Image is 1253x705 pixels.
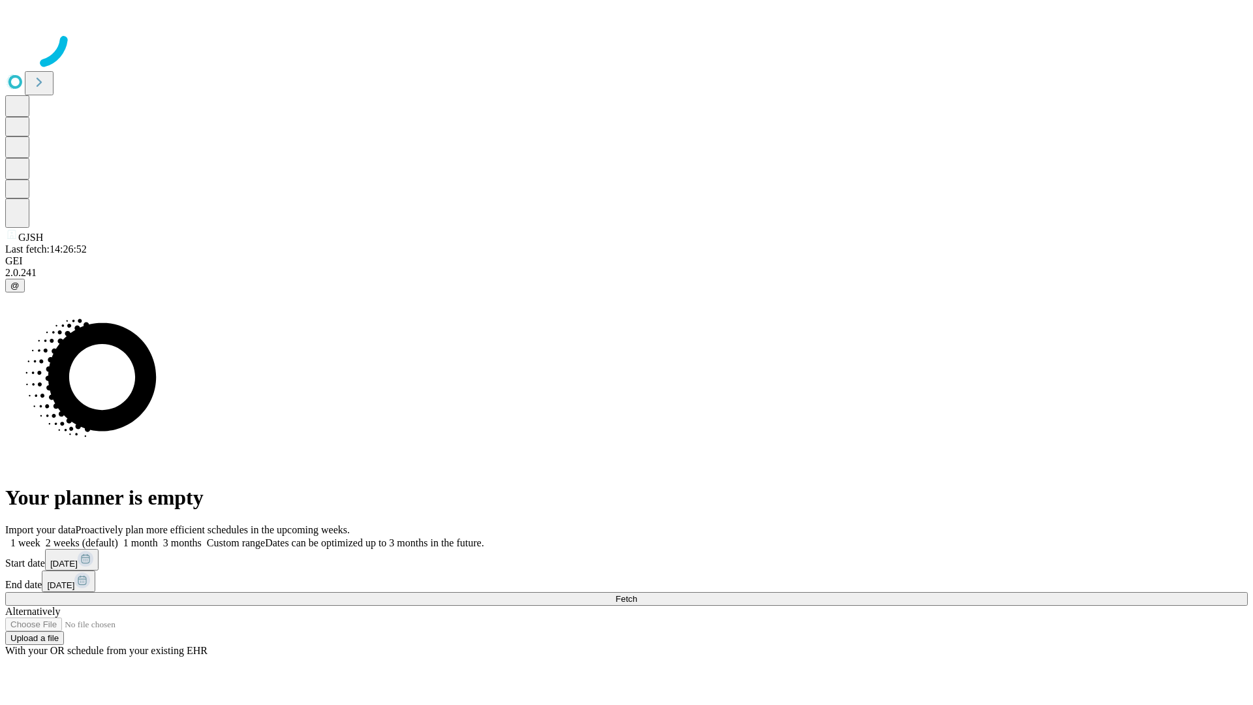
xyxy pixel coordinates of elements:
[5,631,64,645] button: Upload a file
[50,559,78,569] span: [DATE]
[45,549,99,571] button: [DATE]
[5,267,1248,279] div: 2.0.241
[5,645,208,656] span: With your OR schedule from your existing EHR
[47,580,74,590] span: [DATE]
[5,592,1248,606] button: Fetch
[5,571,1248,592] div: End date
[5,279,25,292] button: @
[5,486,1248,510] h1: Your planner is empty
[10,281,20,290] span: @
[615,594,637,604] span: Fetch
[163,537,202,548] span: 3 months
[18,232,43,243] span: GJSH
[5,255,1248,267] div: GEI
[5,243,87,255] span: Last fetch: 14:26:52
[207,537,265,548] span: Custom range
[5,549,1248,571] div: Start date
[265,537,484,548] span: Dates can be optimized up to 3 months in the future.
[5,524,76,535] span: Import your data
[42,571,95,592] button: [DATE]
[123,537,158,548] span: 1 month
[46,537,118,548] span: 2 weeks (default)
[76,524,350,535] span: Proactively plan more efficient schedules in the upcoming weeks.
[10,537,40,548] span: 1 week
[5,606,60,617] span: Alternatively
